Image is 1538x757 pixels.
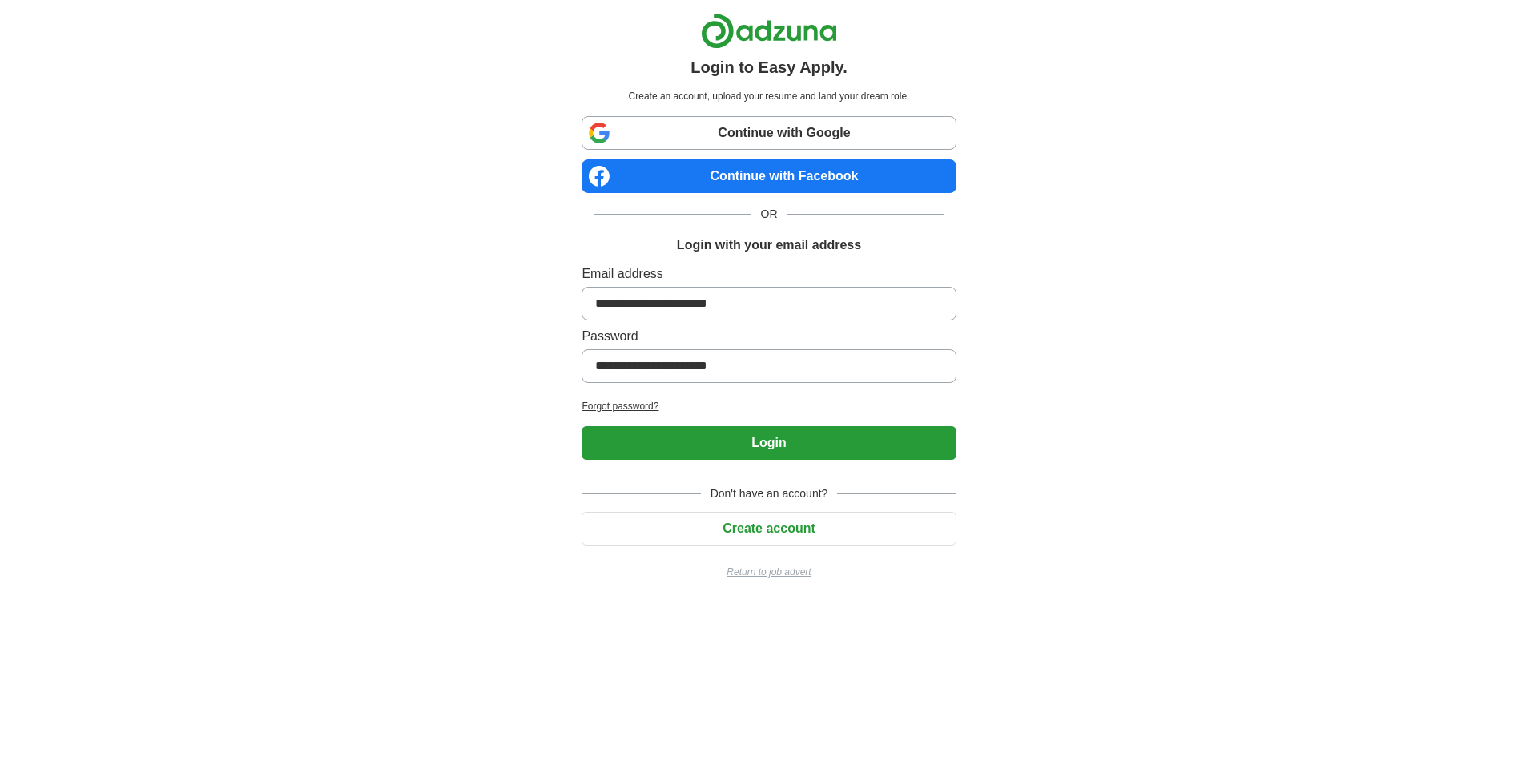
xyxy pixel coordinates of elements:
a: Return to job advert [582,565,956,579]
span: Don't have an account? [701,485,838,502]
a: Create account [582,521,956,535]
label: Password [582,327,956,346]
label: Email address [582,264,956,284]
a: Forgot password? [582,399,956,413]
a: Continue with Google [582,116,956,150]
h1: Login with your email address [677,236,861,255]
span: OR [751,206,787,223]
button: Create account [582,512,956,546]
h1: Login to Easy Apply. [690,55,848,79]
button: Login [582,426,956,460]
a: Continue with Facebook [582,159,956,193]
img: Adzuna logo [701,13,837,49]
p: Create an account, upload your resume and land your dream role. [585,89,952,103]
